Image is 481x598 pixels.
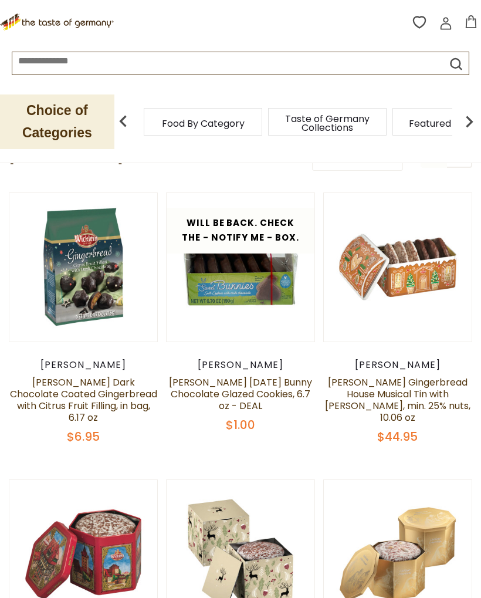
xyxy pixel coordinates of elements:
img: Wicklein Gingerbread House Musical Tin Elisen Lebkuchen 25% Nuts [324,193,472,341]
div: [PERSON_NAME] [323,359,472,371]
img: Wicklein Dark Chocolate Coated Gingerbread with Citrus Fruit Filling [9,193,157,341]
span: $44.95 [377,428,418,445]
div: [PERSON_NAME] [166,359,315,371]
div: [PERSON_NAME] [9,359,158,371]
a: Food By Category [162,119,245,128]
span: $6.95 [67,428,100,445]
img: Wicklein Easter Bunnies Milk Chocolate Glazed [167,193,314,341]
img: next arrow [458,110,481,133]
span: $1.00 [226,417,255,433]
a: [PERSON_NAME] [DATE] Bunny Chocolate Glazed Cookies, 6.7 oz - DEAL [169,376,312,413]
img: previous arrow [111,110,135,133]
a: [PERSON_NAME] Dark Chocolate Coated Gingerbread with Citrus Fruit Filling, in bag, 6.17 oz [10,376,157,424]
a: Taste of Germany Collections [280,114,374,132]
h1: [PERSON_NAME] [9,148,123,165]
a: [PERSON_NAME] Gingerbread House Musical Tin with [PERSON_NAME], min. 25% nuts, 10.06 oz [325,376,470,424]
